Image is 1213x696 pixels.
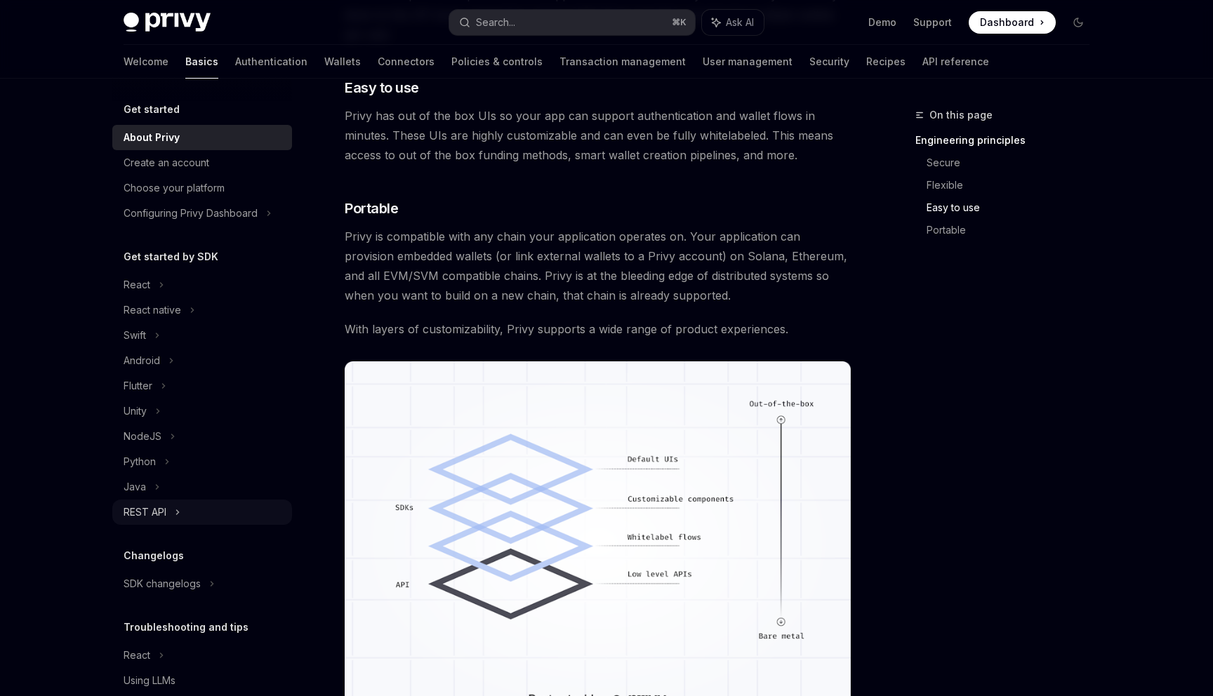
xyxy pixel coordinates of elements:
[124,154,209,171] div: Create an account
[927,174,1101,196] a: Flexible
[124,647,150,664] div: React
[185,45,218,79] a: Basics
[124,547,184,564] h5: Changelogs
[124,619,248,636] h5: Troubleshooting and tips
[927,196,1101,219] a: Easy to use
[124,575,201,592] div: SDK changelogs
[124,101,180,118] h5: Get started
[1067,11,1089,34] button: Toggle dark mode
[449,10,695,35] button: Search...⌘K
[922,45,989,79] a: API reference
[927,152,1101,174] a: Secure
[124,377,152,394] div: Flutter
[345,319,851,339] span: With layers of customizability, Privy supports a wide range of product experiences.
[703,45,793,79] a: User management
[345,106,851,165] span: Privy has out of the box UIs so your app can support authentication and wallet flows in minutes. ...
[866,45,906,79] a: Recipes
[345,199,398,218] span: Portable
[124,672,175,689] div: Using LLMs
[124,327,146,344] div: Swift
[927,219,1101,241] a: Portable
[124,180,225,196] div: Choose your platform
[124,428,161,445] div: NodeJS
[980,15,1034,29] span: Dashboard
[112,150,292,175] a: Create an account
[235,45,307,79] a: Authentication
[809,45,849,79] a: Security
[112,668,292,693] a: Using LLMs
[124,13,211,32] img: dark logo
[124,403,147,420] div: Unity
[124,504,166,521] div: REST API
[913,15,952,29] a: Support
[969,11,1056,34] a: Dashboard
[378,45,435,79] a: Connectors
[124,479,146,495] div: Java
[345,78,419,98] span: Easy to use
[451,45,543,79] a: Policies & controls
[702,10,764,35] button: Ask AI
[124,129,180,146] div: About Privy
[476,14,515,31] div: Search...
[324,45,361,79] a: Wallets
[559,45,686,79] a: Transaction management
[124,276,150,293] div: React
[124,45,168,79] a: Welcome
[672,17,687,28] span: ⌘ K
[124,453,156,470] div: Python
[345,227,851,305] span: Privy is compatible with any chain your application operates on. Your application can provision e...
[124,302,181,319] div: React native
[124,205,258,222] div: Configuring Privy Dashboard
[915,129,1101,152] a: Engineering principles
[124,352,160,369] div: Android
[929,107,993,123] span: On this page
[112,175,292,201] a: Choose your platform
[868,15,896,29] a: Demo
[112,125,292,150] a: About Privy
[124,248,218,265] h5: Get started by SDK
[726,15,754,29] span: Ask AI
